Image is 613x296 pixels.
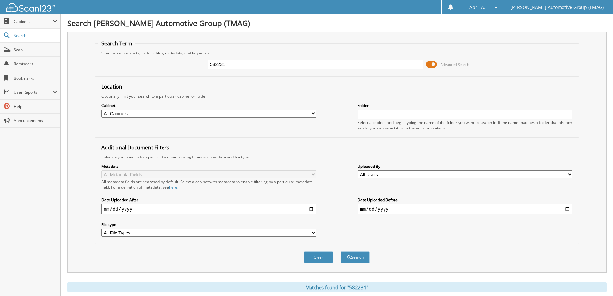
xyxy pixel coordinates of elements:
[304,251,333,263] button: Clear
[14,19,53,24] span: Cabinets
[101,204,316,214] input: start
[98,93,576,99] div: Optionally limit your search to a particular cabinet or folder
[101,222,316,227] label: File type
[14,47,57,53] span: Scan
[67,282,607,292] div: Matches found for "582231"
[98,154,576,160] div: Enhance your search for specific documents using filters such as date and file type.
[98,50,576,56] div: Searches all cabinets, folders, files, metadata, and keywords
[469,5,485,9] span: April A.
[358,164,572,169] label: Uploaded By
[14,33,56,38] span: Search
[14,118,57,123] span: Announcements
[358,120,572,131] div: Select a cabinet and begin typing the name of the folder you want to search in. If the name match...
[14,75,57,81] span: Bookmarks
[358,103,572,108] label: Folder
[98,40,135,47] legend: Search Term
[14,90,53,95] span: User Reports
[341,251,370,263] button: Search
[14,104,57,109] span: Help
[441,62,469,67] span: Advanced Search
[510,5,604,9] span: [PERSON_NAME] Automotive Group (TMAG)
[101,197,316,203] label: Date Uploaded After
[98,83,125,90] legend: Location
[14,61,57,67] span: Reminders
[169,185,177,190] a: here
[101,179,316,190] div: All metadata fields are searched by default. Select a cabinet with metadata to enable filtering b...
[98,144,172,151] legend: Additional Document Filters
[358,197,572,203] label: Date Uploaded Before
[101,164,316,169] label: Metadata
[101,103,316,108] label: Cabinet
[358,204,572,214] input: end
[67,18,607,28] h1: Search [PERSON_NAME] Automotive Group (TMAG)
[6,3,55,12] img: scan123-logo-white.svg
